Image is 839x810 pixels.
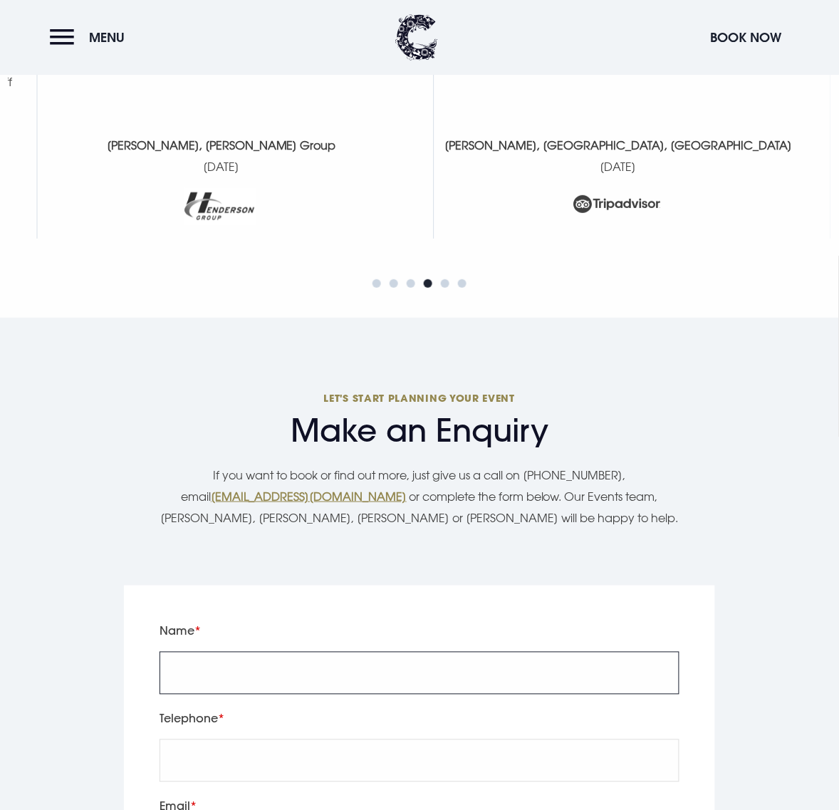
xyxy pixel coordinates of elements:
span: Go to slide 5 [441,279,449,288]
a: [EMAIL_ADDRESS][DOMAIN_NAME] [211,489,407,504]
span: Menu [89,29,125,46]
label: Telephone [160,709,679,729]
span: Go to slide 4 [424,279,432,288]
span: Go to slide 1 [372,279,381,288]
strong: [PERSON_NAME], [GEOGRAPHIC_DATA], [GEOGRAPHIC_DATA] [444,139,792,153]
img: Clandeboye Lodge [395,14,438,61]
time: [DATE] [203,160,239,175]
h2: Make an Enquiry [154,412,684,450]
span: Go to slide 2 [390,279,398,288]
strong: [PERSON_NAME], [PERSON_NAME] Group [107,139,336,153]
time: [DATE] [600,160,637,175]
span: Go to slide 6 [458,279,467,288]
button: Menu [50,22,132,53]
p: Let's start planning your event [154,391,684,405]
button: Book Now [704,22,789,53]
p: If you want to book or find out more, just give us a call on [PHONE_NUMBER], email or complete th... [154,464,684,529]
label: Name [160,621,679,641]
span: Go to slide 3 [407,279,415,288]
